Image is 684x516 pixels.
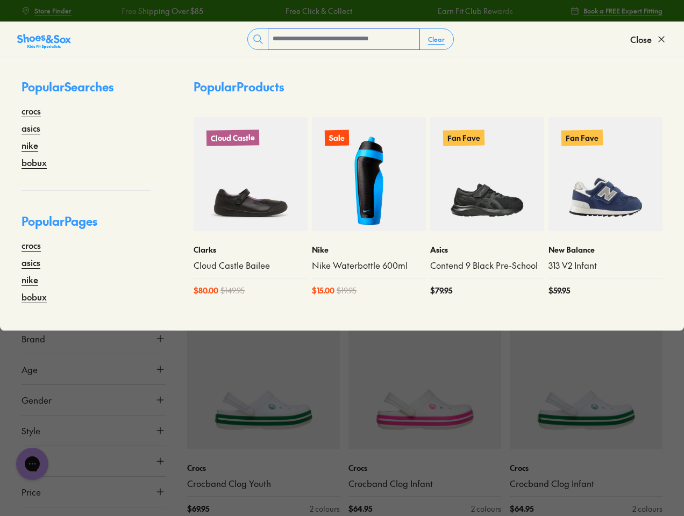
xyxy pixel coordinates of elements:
button: Clear [419,30,453,49]
span: Brand [22,332,45,345]
span: Style [22,424,40,437]
a: Free Click & Collect [221,5,288,17]
a: nike [22,273,38,286]
a: asics [22,256,40,269]
span: $ 80.00 [194,285,218,296]
p: Crocs [348,462,501,474]
span: $ 79.95 [430,285,452,296]
span: Price [22,485,41,498]
a: Shoes &amp; Sox [17,31,71,48]
div: 2 colours [471,503,501,514]
a: New In [510,297,662,449]
button: Close [630,27,667,51]
a: Book a FREE Expert Fitting [571,1,662,20]
span: Store Finder [34,6,72,16]
button: Colour [22,446,166,476]
span: Age [22,363,38,376]
span: Close [630,33,652,46]
a: crocs [22,239,41,252]
span: $ 15.00 [312,285,334,296]
span: Gender [22,393,52,406]
a: Crocband Clog Infant [510,478,662,490]
a: Crocband Clog Youth [187,478,340,490]
div: 2 colours [310,503,340,514]
span: $ 64.95 [348,503,372,514]
p: Popular Pages [22,212,151,239]
span: $ 149.95 [220,285,245,296]
a: crocs [22,104,41,117]
a: Free Shipping Over $85 [526,5,608,17]
span: $ 64.95 [510,503,533,514]
img: SNS_Logo_Responsive.svg [17,33,71,50]
a: New In [187,297,340,449]
button: Brand [22,324,166,354]
a: nike [22,139,38,152]
a: Cloud Castle [194,117,308,231]
button: Gender [22,385,166,415]
p: Popular Searches [22,78,151,104]
span: Book a FREE Expert Fitting [583,6,662,16]
p: Popular Products [194,78,284,96]
a: bobux [22,290,47,303]
a: Fan Fave [548,117,662,231]
span: $ 59.95 [548,285,570,296]
p: Sale [325,130,349,146]
a: bobux [22,156,47,169]
button: Price [22,477,166,507]
div: 2 colours [632,503,662,514]
p: Clarks [194,244,308,255]
a: Fan Fave [430,117,544,231]
p: Asics [430,244,544,255]
a: Store Finder [22,1,72,20]
button: Style [22,415,166,446]
a: Cloud Castle Bailee [194,260,308,271]
button: Age [22,354,166,384]
a: Nike Waterbottle 600ml [312,260,426,271]
p: Crocs [510,462,662,474]
a: Earn Fit Club Rewards [373,5,448,17]
a: Sale [312,117,426,231]
iframe: Gorgias live chat messenger [11,444,54,484]
p: New Balance [548,244,662,255]
p: Fan Fave [561,130,603,146]
a: Contend 9 Black Pre-School [430,260,544,271]
p: Fan Fave [443,130,484,146]
p: Crocs [187,462,340,474]
a: Free Shipping Over $85 [58,5,139,17]
a: New In [348,297,501,449]
p: Nike [312,244,426,255]
a: asics [22,121,40,134]
span: $ 69.95 [187,503,209,514]
a: 313 V2 Infant [548,260,662,271]
p: Cloud Castle [206,130,259,146]
span: $ 19.95 [337,285,357,296]
a: Crocband Clog Infant [348,478,501,490]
